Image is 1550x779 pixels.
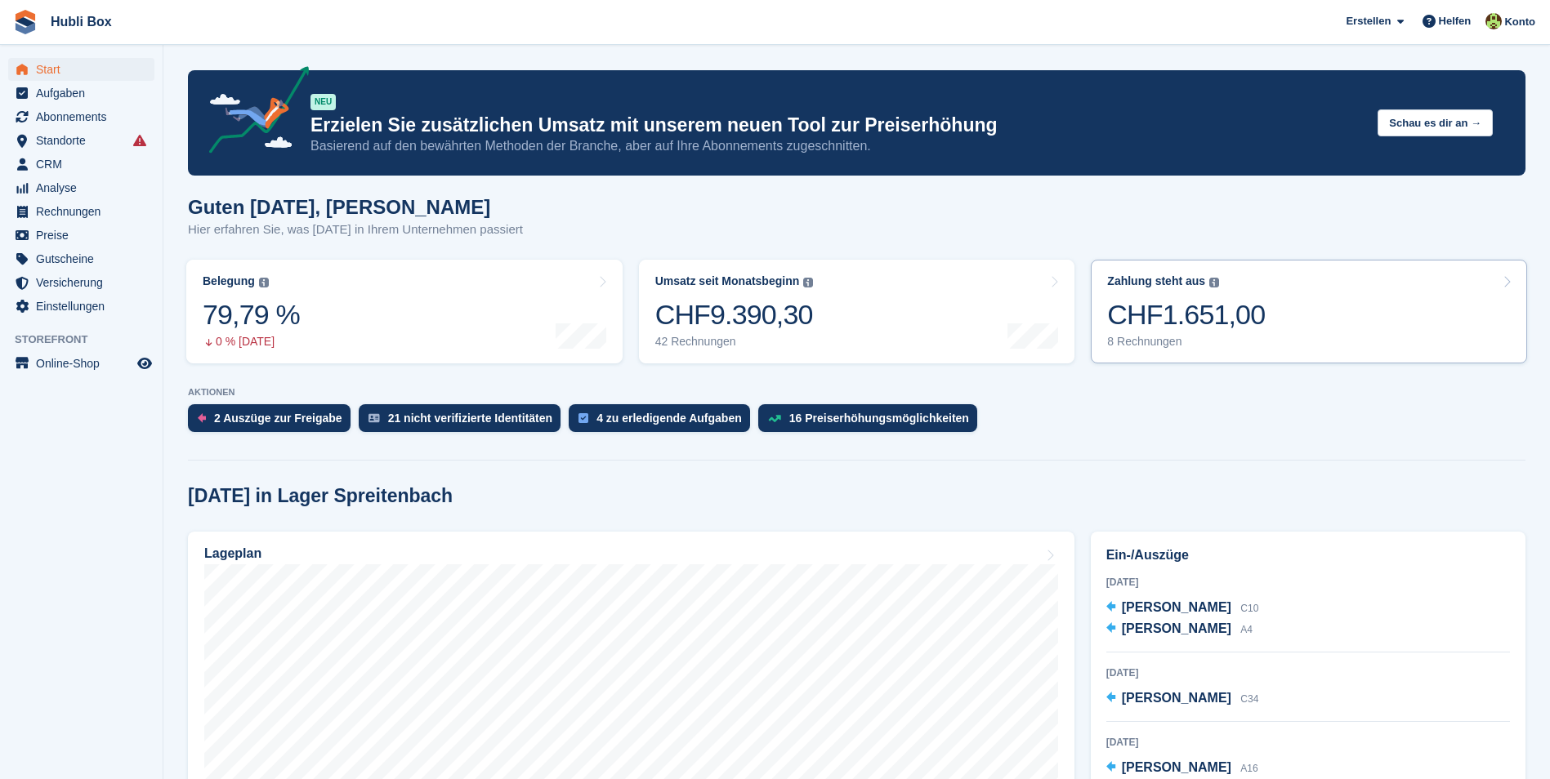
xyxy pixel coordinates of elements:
span: Start [36,58,134,81]
span: [PERSON_NAME] [1122,600,1231,614]
span: Online-Shop [36,352,134,375]
img: price-adjustments-announcement-icon-8257ccfd72463d97f412b2fc003d46551f7dbcb40ab6d574587a9cd5c0d94... [195,66,310,159]
a: menu [8,82,154,105]
h2: [DATE] in Lager Spreitenbach [188,485,453,507]
p: Basierend auf den bewährten Methoden der Branche, aber auf Ihre Abonnements zugeschnitten. [310,137,1365,155]
a: [PERSON_NAME] A16 [1106,758,1258,779]
span: Aufgaben [36,82,134,105]
a: menu [8,247,154,270]
span: Standorte [36,129,134,152]
div: 4 zu erledigende Aufgaben [596,412,742,425]
span: A16 [1240,763,1257,774]
a: 2 Auszüge zur Freigabe [188,404,359,440]
h2: Ein-/Auszüge [1106,545,1510,565]
img: Luca Space4you [1485,13,1502,29]
a: [PERSON_NAME] C10 [1106,598,1259,619]
a: Hubli Box [44,8,118,35]
img: icon-info-grey-7440780725fd019a000dd9b08b2336e03edf1995a4989e88bcd33f0948082b44.svg [803,278,813,287]
div: CHF9.390,30 [655,298,814,332]
span: [PERSON_NAME] [1122,760,1231,774]
div: 21 nicht verifizierte Identitäten [388,412,553,425]
p: Erzielen Sie zusätzlichen Umsatz mit unserem neuen Tool zur Preiserhöhung [310,114,1365,137]
a: Zahlung steht aus CHF1.651,00 8 Rechnungen [1091,260,1527,363]
a: Belegung 79,79 % 0 % [DATE] [186,260,623,363]
span: Storefront [15,332,163,348]
div: NEU [310,94,336,110]
span: Einstellungen [36,295,134,318]
span: CRM [36,153,134,176]
a: 21 nicht verifizierte Identitäten [359,404,570,440]
img: task-75834270c22a3079a89374b754ae025e5fb1db73e45f91037f5363f120a921f8.svg [578,413,588,423]
a: 4 zu erledigende Aufgaben [569,404,758,440]
span: C34 [1240,693,1258,705]
div: [DATE] [1106,735,1510,750]
div: 79,79 % [203,298,300,332]
a: [PERSON_NAME] C34 [1106,688,1259,710]
a: Umsatz seit Monatsbeginn CHF9.390,30 42 Rechnungen [639,260,1075,363]
span: Erstellen [1346,13,1391,29]
span: [PERSON_NAME] [1122,691,1231,705]
a: menu [8,176,154,199]
div: Umsatz seit Monatsbeginn [655,274,800,288]
a: menu [8,224,154,247]
p: Hier erfahren Sie, was [DATE] in Ihrem Unternehmen passiert [188,220,523,239]
div: Zahlung steht aus [1107,274,1205,288]
div: 2 Auszüge zur Freigabe [214,412,342,425]
a: menu [8,58,154,81]
div: CHF1.651,00 [1107,298,1265,332]
i: Es sind Fehler bei der Synchronisierung von Smart-Einträgen aufgetreten [133,134,146,147]
div: Belegung [203,274,255,288]
span: Abonnements [36,105,134,128]
span: Gutscheine [36,247,134,270]
img: icon-info-grey-7440780725fd019a000dd9b08b2336e03edf1995a4989e88bcd33f0948082b44.svg [1209,278,1219,287]
span: A4 [1240,624,1253,635]
img: price_increase_opportunities-93ffe204e8149a01c8c9dc8f82e8f89637d9d84a8eef4429ea346261dce0b2c0.svg [768,415,781,422]
img: stora-icon-8386f47178a22dfd0bd8f6a31ec36ba5ce8667c1dd55bd0f319d3a0aa187defe.svg [13,10,38,34]
img: icon-info-grey-7440780725fd019a000dd9b08b2336e03edf1995a4989e88bcd33f0948082b44.svg [259,278,269,287]
a: menu [8,271,154,294]
a: menu [8,153,154,176]
h1: Guten [DATE], [PERSON_NAME] [188,196,523,218]
p: AKTIONEN [188,387,1525,398]
div: 42 Rechnungen [655,335,814,349]
a: menu [8,295,154,318]
span: Preise [36,224,134,247]
a: 16 Preiserhöhungsmöglichkeiten [758,404,985,440]
span: [PERSON_NAME] [1122,621,1231,635]
a: Speisekarte [8,352,154,375]
span: Konto [1504,14,1535,30]
img: verify_identity-adf6edd0f0f0b5bbfe63781bf79b02c33cf7c696d77639b501bdc392416b5a36.svg [369,413,380,423]
div: 0 % [DATE] [203,335,300,349]
span: Helfen [1439,13,1472,29]
a: Vorschau-Shop [135,354,154,373]
a: menu [8,200,154,223]
div: 16 Preiserhöhungsmöglichkeiten [789,412,969,425]
span: Versicherung [36,271,134,294]
img: move_outs_to_deallocate_icon-f764333ba52eb49d3ac5e1228854f67142a1ed5810a6f6cc68b1a99e826820c5.svg [198,413,206,423]
a: [PERSON_NAME] A4 [1106,619,1253,640]
a: menu [8,129,154,152]
span: C10 [1240,603,1258,614]
div: [DATE] [1106,665,1510,680]
span: Analyse [36,176,134,199]
div: 8 Rechnungen [1107,335,1265,349]
span: Rechnungen [36,200,134,223]
div: [DATE] [1106,575,1510,590]
button: Schau es dir an → [1378,109,1493,136]
a: menu [8,105,154,128]
h2: Lageplan [204,546,261,561]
